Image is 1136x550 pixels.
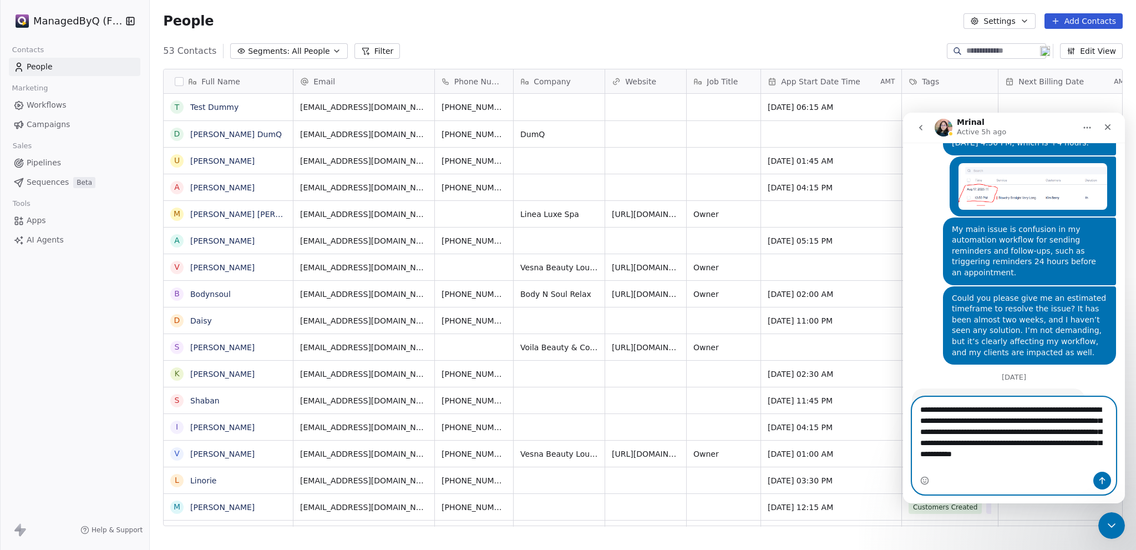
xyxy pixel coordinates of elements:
span: [DATE] 03:30 PM [768,475,895,486]
span: [DATE] 02:30 AM [768,369,895,380]
span: Owner [693,262,754,273]
span: Job Title [707,76,738,87]
img: Stripe.png [16,14,29,28]
span: Segments: [248,46,290,57]
span: [PHONE_NUMBER] [442,448,506,460]
a: Campaigns [9,115,140,134]
span: [PHONE_NUMBER] [442,315,506,326]
span: AI Agents [27,234,64,246]
a: [PERSON_NAME] [190,450,255,458]
span: AMT [1114,77,1128,86]
span: App Start Date Time [781,76,860,87]
a: [PERSON_NAME] [PERSON_NAME] [190,210,322,219]
div: K [175,368,180,380]
div: M [174,208,180,220]
a: [PERSON_NAME] [190,183,255,192]
div: T [175,102,180,113]
span: [EMAIL_ADDRESS][DOMAIN_NAME] [300,235,428,246]
span: [PHONE_NUMBER] [442,422,506,433]
span: Linea Luxe Spa [520,209,598,220]
a: SequencesBeta [9,173,140,191]
span: [EMAIL_ADDRESS][DOMAIN_NAME] [300,102,428,113]
a: Test Dummy [190,103,239,112]
span: Apps [27,215,46,226]
a: Pipelines [9,154,140,172]
button: Settings [963,13,1035,29]
span: [DATE] 01:45 AM [768,155,895,166]
span: Booking Booked [987,501,1049,514]
span: [DATE] 06:15 AM [768,102,895,113]
a: Bodynsoul [190,290,231,299]
span: Sales [8,138,37,154]
span: [PHONE_NUMBER] [442,235,506,246]
a: [PERSON_NAME] [190,263,255,272]
div: S [175,341,180,353]
div: D [174,315,180,326]
span: Full Name [201,76,240,87]
div: M [174,501,180,513]
span: [DATE] 11:45 PM [768,395,895,406]
button: ManagedByQ (FZE) [13,12,118,31]
span: [DATE] 05:15 PM [768,235,895,246]
span: Contacts [7,42,49,58]
span: Company [534,76,571,87]
span: [EMAIL_ADDRESS][DOMAIN_NAME] [300,262,428,273]
span: [PHONE_NUMBER] [442,182,506,193]
div: Tags [902,69,998,93]
span: [EMAIL_ADDRESS][DOMAIN_NAME] [300,395,428,406]
span: Campaigns [27,119,70,130]
span: Pipelines [27,157,61,169]
div: A [174,235,180,246]
a: People [9,58,140,76]
span: AMT [880,77,895,86]
span: Sequences [27,176,69,188]
span: People [163,13,214,29]
span: [PHONE_NUMBER] [442,129,506,140]
div: Job Title [687,69,760,93]
span: [EMAIL_ADDRESS][DOMAIN_NAME] [300,315,428,326]
div: B [174,288,180,300]
a: AI Agents [9,231,140,249]
span: [EMAIL_ADDRESS][DOMAIN_NAME] [300,475,428,486]
a: [URL][DOMAIN_NAME] [612,290,698,299]
span: [PHONE_NUMBER] [442,155,506,166]
span: Marketing [7,80,53,97]
div: L [175,475,179,486]
a: [URL][DOMAIN_NAME] [612,450,698,458]
span: [PHONE_NUMBER] [442,502,506,513]
span: [PHONE_NUMBER] [442,475,506,486]
a: Workflows [9,96,140,114]
span: Tools [8,195,35,212]
a: [PERSON_NAME] [190,503,255,512]
span: Owner [693,209,754,220]
span: [EMAIL_ADDRESS][DOMAIN_NAME] [300,448,428,460]
a: Apps [9,211,140,230]
span: Vesna Beauty Lounge [520,262,598,273]
div: Next Billing DateAMT [998,69,1135,93]
a: Linorie [190,476,216,485]
span: [EMAIL_ADDRESS][DOMAIN_NAME] [300,369,428,380]
span: Owner [693,289,754,300]
a: Daisy [190,316,212,325]
span: Email [313,76,335,87]
div: Website [605,69,686,93]
span: [DATE] 12:15 AM [768,502,895,513]
div: grid [164,94,293,527]
div: V [174,448,180,460]
span: [DATE] 01:00 AM [768,448,895,460]
a: [PERSON_NAME] [190,157,255,165]
span: Website [625,76,656,87]
a: Help & Support [80,526,143,534]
